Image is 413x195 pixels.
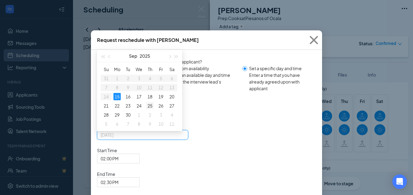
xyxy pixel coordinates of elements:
td: 2025-09-24 [134,101,144,110]
td: 2025-09-30 [123,110,134,119]
div: 17 [135,93,143,100]
div: 16 [124,93,132,100]
svg: Cross [306,32,322,48]
div: 8 [135,120,143,128]
td: 2025-09-16 [123,92,134,101]
input: Sep 15, 2025 [101,132,183,138]
div: 21 [102,102,110,109]
div: 26 [157,102,165,109]
td: 2025-09-17 [134,92,144,101]
button: Sep [129,50,137,62]
th: Tu [123,65,134,74]
div: 11 [168,120,175,128]
td: 2025-09-18 [144,92,155,101]
span: End Time [97,171,140,177]
td: 2025-10-10 [155,119,166,128]
div: 7 [124,120,132,128]
td: 2025-09-23 [123,101,134,110]
div: 1 [135,111,143,118]
th: Su [101,65,112,74]
td: 2025-09-19 [155,92,166,101]
div: 4 [168,111,175,118]
div: 25 [146,102,154,109]
td: 2025-09-22 [112,101,123,110]
td: 2025-10-02 [144,110,155,119]
td: 2025-09-26 [155,101,166,110]
div: Open Intercom Messenger [392,174,407,189]
th: Mo [112,65,123,74]
th: Sa [166,65,177,74]
td: 2025-09-20 [166,92,177,101]
div: 30 [124,111,132,118]
td: 2025-09-15 [112,92,123,101]
div: Set a specific day and time [249,65,311,72]
div: 18 [146,93,154,100]
div: Enter a time that you have already agreed upon with applicant [249,72,311,92]
td: 2025-10-07 [123,119,134,128]
th: Fr [155,65,166,74]
td: 2025-10-09 [144,119,155,128]
div: 27 [168,102,175,109]
td: 2025-10-03 [155,110,166,119]
span: Select Calendar [97,108,316,115]
div: Choose an available day and time slot from the interview lead’s calendar [164,72,238,92]
span: Start Time [97,147,140,154]
div: 10 [157,120,165,128]
td: 2025-09-27 [166,101,177,110]
div: 5 [102,120,110,128]
td: 2025-10-08 [134,119,144,128]
td: 2025-10-04 [166,110,177,119]
span: Date [97,123,316,130]
td: 2025-09-28 [101,110,112,119]
th: We [134,65,144,74]
span: 02:30 PM [101,178,119,187]
div: 2 [146,111,154,118]
div: Request reschedule with [PERSON_NAME] [97,37,199,43]
div: 19 [157,93,165,100]
div: Select a Date & Time [97,100,316,106]
div: 20 [168,93,175,100]
td: 2025-10-11 [166,119,177,128]
td: 2025-10-05 [101,119,112,128]
div: 15 [113,93,121,100]
td: 2025-09-25 [144,101,155,110]
div: 23 [124,102,132,109]
td: 2025-10-06 [112,119,123,128]
span: 02:00 PM [101,154,119,163]
div: 28 [102,111,110,118]
div: 24 [135,102,143,109]
div: 29 [113,111,121,118]
div: 3 [157,111,165,118]
div: 22 [113,102,121,109]
td: 2025-10-01 [134,110,144,119]
th: Th [144,65,155,74]
td: 2025-09-29 [112,110,123,119]
div: 9 [146,120,154,128]
div: 6 [113,120,121,128]
button: 2025 [140,50,150,62]
td: 2025-09-21 [101,101,112,110]
div: How do you want to schedule time with the applicant? [97,58,316,65]
div: Select from availability [164,65,238,72]
button: Close [306,30,322,50]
